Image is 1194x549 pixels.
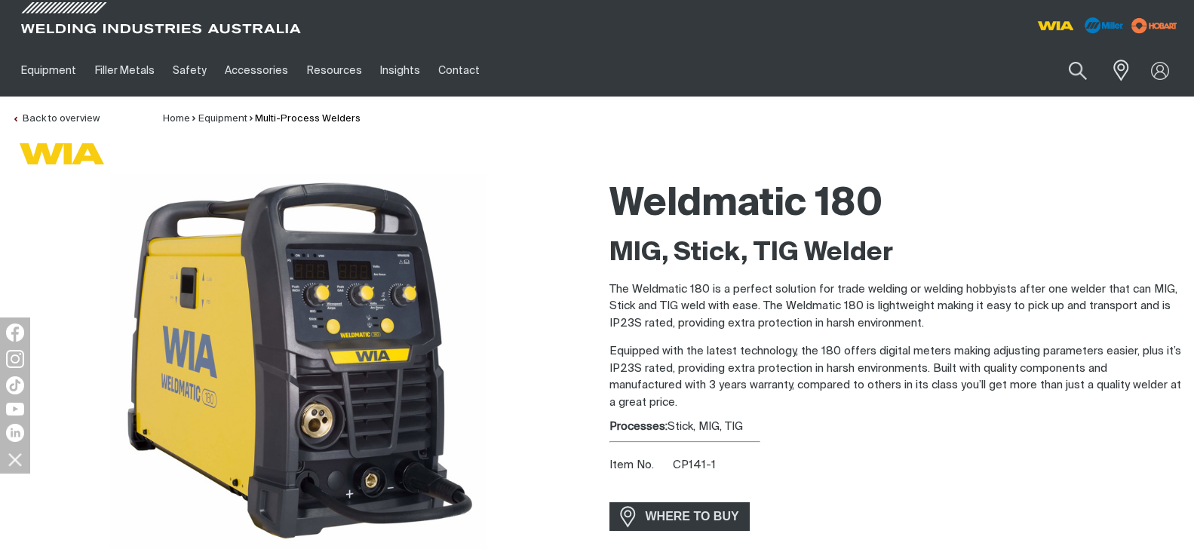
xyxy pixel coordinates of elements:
a: Safety [164,44,216,97]
button: Search products [1052,53,1103,88]
a: Back to overview of Multi-Process Welders [12,114,100,124]
a: Equipment [198,114,247,124]
a: Contact [429,44,489,97]
img: hide socials [2,446,28,472]
img: Facebook [6,324,24,342]
img: TikTok [6,376,24,394]
a: Filler Metals [85,44,163,97]
p: Equipped with the latest technology, the 180 offers digital meters making adjusting parameters ea... [609,343,1183,411]
a: WHERE TO BUY [609,502,750,530]
span: CP141-1 [673,459,716,471]
a: Home [163,114,190,124]
a: Resources [298,44,371,97]
a: Equipment [12,44,85,97]
nav: Main [12,44,889,97]
span: Item No. [609,457,671,474]
h1: Weldmatic 180 [609,180,1183,229]
img: LinkedIn [6,424,24,442]
img: Instagram [6,350,24,368]
a: Insights [371,44,429,97]
a: Accessories [216,44,297,97]
img: miller [1127,14,1182,37]
p: The Weldmatic 180 is a perfect solution for trade welding or welding hobbyists after one welder t... [609,281,1183,333]
span: WHERE TO BUY [636,505,749,529]
strong: Processes: [609,421,668,432]
img: YouTube [6,403,24,416]
input: Product name or item number... [1033,53,1103,88]
a: Multi-Process Welders [255,114,361,124]
nav: Breadcrumb [163,112,361,127]
h2: MIG, Stick, TIG Welder [609,237,1183,270]
div: Stick, MIG, TIG [609,419,1183,436]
